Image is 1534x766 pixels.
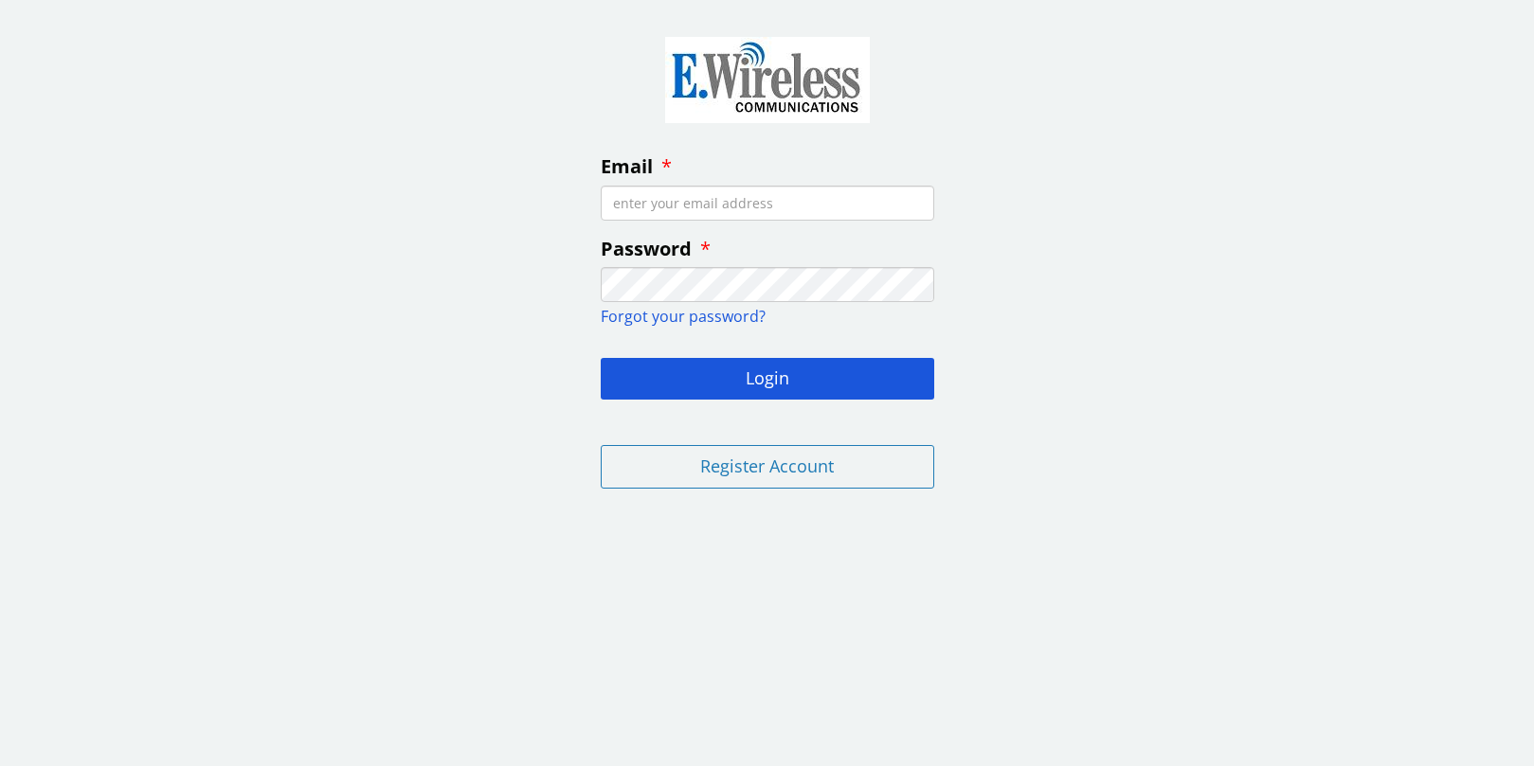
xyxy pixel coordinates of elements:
[601,358,934,400] button: Login
[601,445,934,489] button: Register Account
[601,236,692,261] span: Password
[601,306,766,327] a: Forgot your password?
[601,153,653,179] span: Email
[601,186,934,221] input: enter your email address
